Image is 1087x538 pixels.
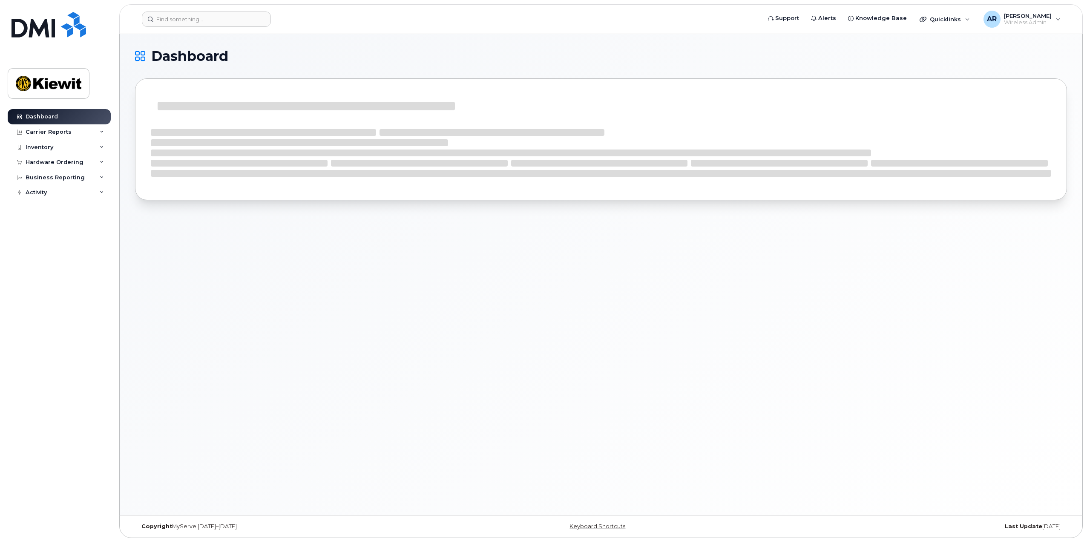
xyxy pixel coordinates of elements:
strong: Copyright [141,523,172,529]
div: [DATE] [756,523,1067,530]
span: Dashboard [151,50,228,63]
a: Keyboard Shortcuts [569,523,625,529]
div: MyServe [DATE]–[DATE] [135,523,446,530]
strong: Last Update [1005,523,1042,529]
